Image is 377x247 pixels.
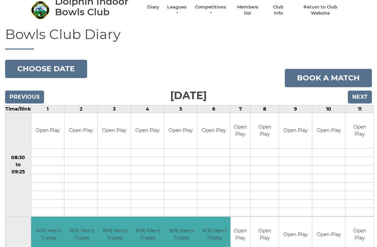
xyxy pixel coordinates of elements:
[147,4,159,11] a: Diary
[31,113,64,149] td: Open Play
[164,106,197,113] td: 5
[5,60,87,78] button: Choose date
[231,113,250,149] td: Open Play
[348,91,372,104] input: Next
[285,69,372,88] a: Book a match
[279,106,312,113] td: 9
[5,27,372,50] h1: Bowls Club Diary
[233,4,261,17] a: Members list
[345,106,374,113] td: 11
[197,113,230,149] td: Open Play
[345,113,374,149] td: Open Play
[279,113,312,149] td: Open Play
[164,113,197,149] td: Open Play
[197,106,231,113] td: 6
[194,4,227,17] a: Competitions
[269,4,288,17] a: Club Info
[5,91,44,104] input: Previous
[64,106,98,113] td: 2
[131,106,164,113] td: 4
[98,113,131,149] td: Open Play
[64,113,97,149] td: Open Play
[231,106,251,113] td: 7
[166,4,187,17] a: Leagues
[295,4,346,17] a: Return to Club Website
[5,106,31,113] td: Time/Rink
[31,1,49,20] img: Dolphin Indoor Bowls Club
[312,113,345,149] td: Open Play
[312,106,345,113] td: 10
[131,113,164,149] td: Open Play
[98,106,131,113] td: 3
[251,106,279,113] td: 8
[5,113,31,217] td: 08:30 to 09:25
[31,106,64,113] td: 1
[251,113,279,149] td: Open Play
